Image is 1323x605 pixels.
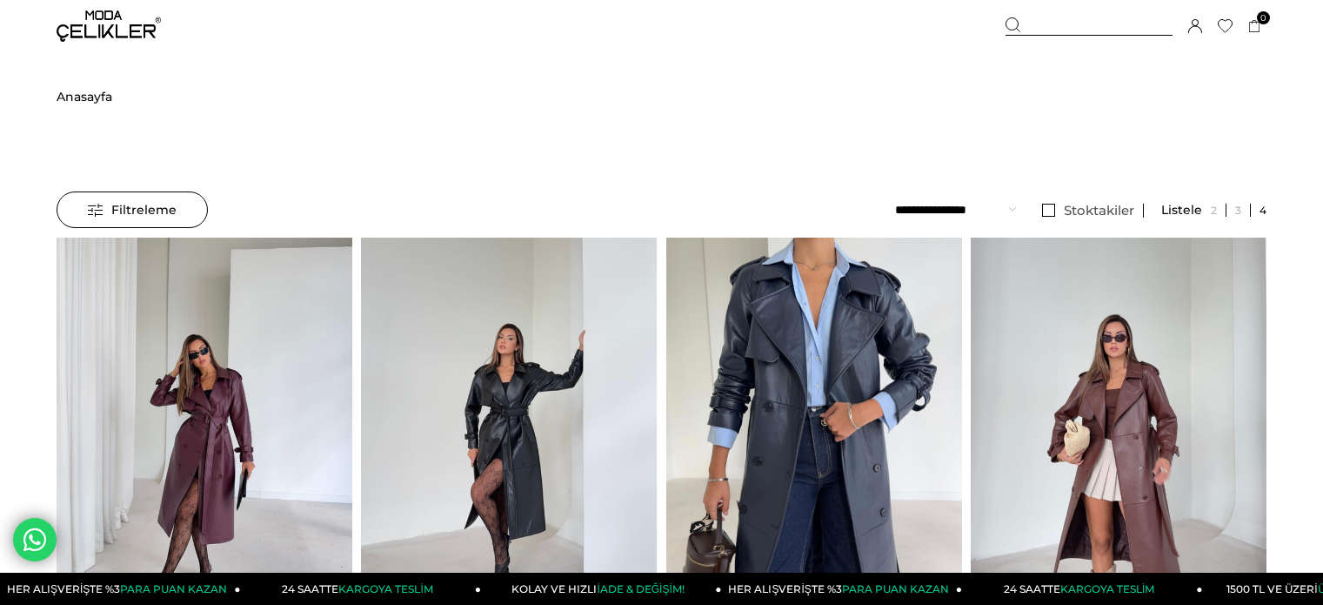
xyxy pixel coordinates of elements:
[88,192,177,227] span: Filtreleme
[962,573,1203,605] a: 24 SAATTEKARGOYA TESLİM
[1064,202,1134,218] span: Stoktakiler
[1257,11,1270,24] span: 0
[241,573,482,605] a: 24 SAATTEKARGOYA TESLİM
[57,52,112,141] li: >
[120,582,227,595] span: PARA PUAN KAZAN
[57,52,112,141] a: Anasayfa
[1248,20,1261,33] a: 0
[338,582,432,595] span: KARGOYA TESLİM
[842,582,949,595] span: PARA PUAN KAZAN
[481,573,722,605] a: KOLAY VE HIZLIİADE & DEĞİŞİM!
[597,582,684,595] span: İADE & DEĞİŞİM!
[1033,204,1144,218] a: Stoktakiler
[57,10,161,42] img: logo
[722,573,963,605] a: HER ALIŞVERİŞTE %3PARA PUAN KAZAN
[1060,582,1154,595] span: KARGOYA TESLİM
